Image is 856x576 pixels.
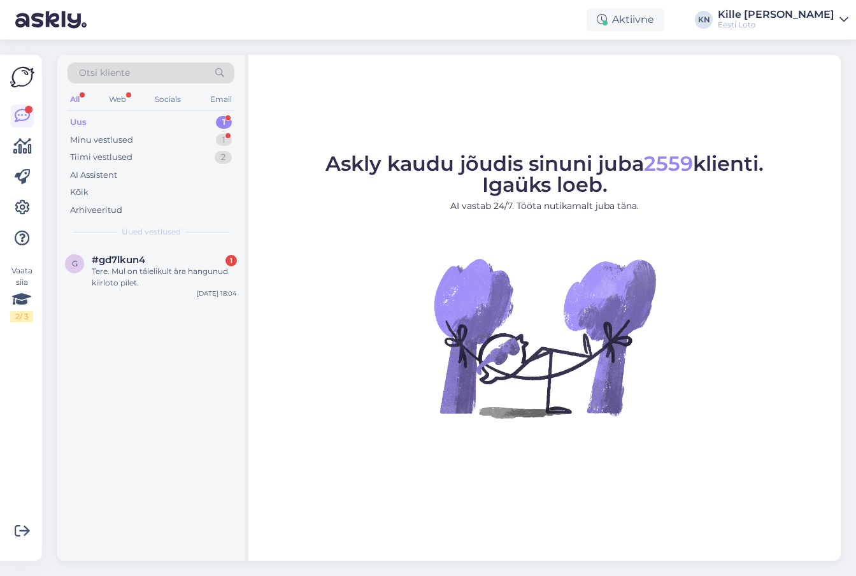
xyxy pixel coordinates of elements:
[325,151,764,197] span: Askly kaudu jõudis sinuni juba klienti. Igaüks loeb.
[225,255,237,266] div: 1
[208,91,234,108] div: Email
[70,116,87,129] div: Uus
[70,151,132,164] div: Tiimi vestlused
[10,311,33,322] div: 2 / 3
[644,151,693,176] span: 2559
[70,186,89,199] div: Kõik
[122,226,181,238] span: Uued vestlused
[718,10,834,20] div: Kille [PERSON_NAME]
[92,266,237,289] div: Tere. Mul on täielikult ära hangunud kiirloto pilet.
[68,91,82,108] div: All
[10,265,33,322] div: Vaata siia
[152,91,183,108] div: Socials
[70,204,122,217] div: Arhiveeritud
[10,65,34,89] img: Askly Logo
[215,151,232,164] div: 2
[695,11,713,29] div: KN
[216,116,232,129] div: 1
[70,169,117,182] div: AI Assistent
[106,91,129,108] div: Web
[587,8,664,31] div: Aktiivne
[92,254,145,266] span: #gd7lkun4
[197,289,237,298] div: [DATE] 18:04
[70,134,133,147] div: Minu vestlused
[718,20,834,30] div: Eesti Loto
[79,66,130,80] span: Otsi kliente
[216,134,232,147] div: 1
[325,199,764,213] p: AI vastab 24/7. Tööta nutikamalt juba täna.
[72,259,78,268] span: g
[430,223,659,452] img: No Chat active
[718,10,848,30] a: Kille [PERSON_NAME]Eesti Loto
